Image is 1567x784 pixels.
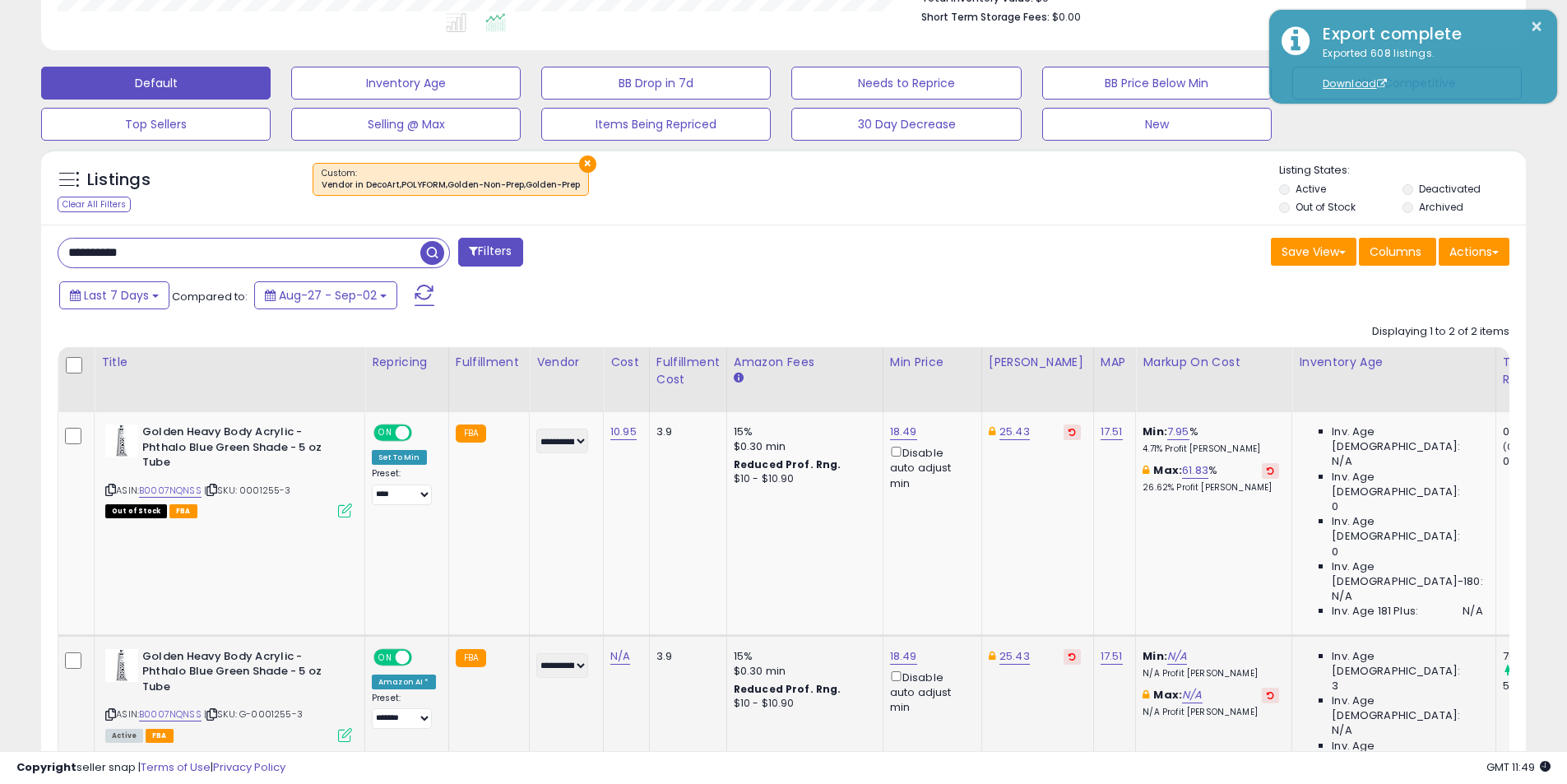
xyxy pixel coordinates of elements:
[610,424,637,440] a: 10.95
[59,281,169,309] button: Last 7 Days
[372,675,436,689] div: Amazon AI *
[1323,77,1387,90] a: Download
[105,649,138,682] img: 31v6GOSu61L._SL40_.jpg
[372,468,436,505] div: Preset:
[530,347,604,412] th: CSV column name: cust_attr_2_Vendor
[372,450,427,465] div: Set To Min
[734,424,870,439] div: 15%
[291,67,521,100] button: Inventory Age
[1310,22,1545,46] div: Export complete
[1372,324,1509,340] div: Displaying 1 to 2 of 2 items
[322,179,580,191] div: Vendor in DecoArt,POLYFORM,Golden-Non-Prep,Golden-Prep
[456,424,486,443] small: FBA
[139,707,202,721] a: B0007NQNSS
[1143,648,1167,664] b: Min:
[1359,238,1436,266] button: Columns
[734,649,870,664] div: 15%
[372,693,436,730] div: Preset:
[921,10,1050,24] b: Short Term Storage Fees:
[734,682,841,696] b: Reduced Prof. Rng.
[656,649,714,664] div: 3.9
[890,648,917,665] a: 18.49
[254,281,397,309] button: Aug-27 - Sep-02
[105,649,352,740] div: ASIN:
[1332,499,1338,514] span: 0
[213,759,285,775] a: Privacy Policy
[1101,424,1123,440] a: 17.51
[579,155,596,173] button: ×
[101,354,358,371] div: Title
[1167,648,1187,665] a: N/A
[1332,454,1351,469] span: N/A
[890,668,969,716] div: Disable auto adjust min
[1042,67,1272,100] button: BB Price Below Min
[1279,163,1526,179] p: Listing States:
[734,697,870,711] div: $10 - $10.90
[16,759,76,775] strong: Copyright
[1332,514,1482,544] span: Inv. Age [DEMOGRAPHIC_DATA]:
[1299,354,1488,371] div: Inventory Age
[656,424,714,439] div: 3.9
[1153,687,1182,703] b: Max:
[1332,470,1482,499] span: Inv. Age [DEMOGRAPHIC_DATA]:
[1332,424,1482,454] span: Inv. Age [DEMOGRAPHIC_DATA]:
[1042,108,1272,141] button: New
[1143,482,1279,494] p: 26.62% Profit [PERSON_NAME]
[536,354,596,371] div: Vendor
[610,354,642,371] div: Cost
[1463,604,1482,619] span: N/A
[322,167,580,192] span: Custom:
[456,649,486,667] small: FBA
[16,760,285,776] div: seller snap | |
[1370,244,1421,260] span: Columns
[1332,679,1338,694] span: 3
[172,289,248,304] span: Compared to:
[1167,424,1189,440] a: 7.95
[1143,354,1285,371] div: Markup on Cost
[1503,354,1563,388] div: Total Rev.
[734,664,870,679] div: $0.30 min
[141,759,211,775] a: Terms of Use
[410,650,436,664] span: OFF
[1439,238,1509,266] button: Actions
[1332,545,1338,559] span: 0
[1332,723,1351,738] span: N/A
[734,439,870,454] div: $0.30 min
[41,67,271,100] button: Default
[456,354,522,371] div: Fulfillment
[1101,648,1123,665] a: 17.51
[1153,462,1182,478] b: Max:
[734,371,744,386] small: Amazon Fees.
[169,504,197,518] span: FBA
[890,354,975,371] div: Min Price
[204,484,291,497] span: | SKU: 0001255-3
[375,426,396,440] span: ON
[999,424,1030,440] a: 25.43
[105,729,143,743] span: All listings currently available for purchase on Amazon
[458,238,522,267] button: Filters
[999,648,1030,665] a: 25.43
[1332,559,1482,589] span: Inv. Age [DEMOGRAPHIC_DATA]-180:
[1419,182,1481,196] label: Deactivated
[105,504,167,518] span: All listings that are currently out of stock and unavailable for purchase on Amazon
[1271,238,1356,266] button: Save View
[291,108,521,141] button: Selling @ Max
[1530,16,1543,37] button: ×
[989,354,1087,371] div: [PERSON_NAME]
[139,484,202,498] a: B0007NQNSS
[1143,424,1279,455] div: %
[87,169,151,192] h5: Listings
[1419,200,1463,214] label: Archived
[1332,694,1482,723] span: Inv. Age [DEMOGRAPHIC_DATA]:
[1332,589,1351,604] span: N/A
[372,354,442,371] div: Repricing
[1143,463,1279,494] div: %
[1052,9,1081,25] span: $0.00
[142,424,342,475] b: Golden Heavy Body Acrylic - Phthalo Blue Green Shade - 5 oz Tube
[610,648,630,665] a: N/A
[1182,687,1202,703] a: N/A
[84,287,149,304] span: Last 7 Days
[1143,424,1167,439] b: Min:
[1101,354,1129,371] div: MAP
[791,67,1021,100] button: Needs to Reprice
